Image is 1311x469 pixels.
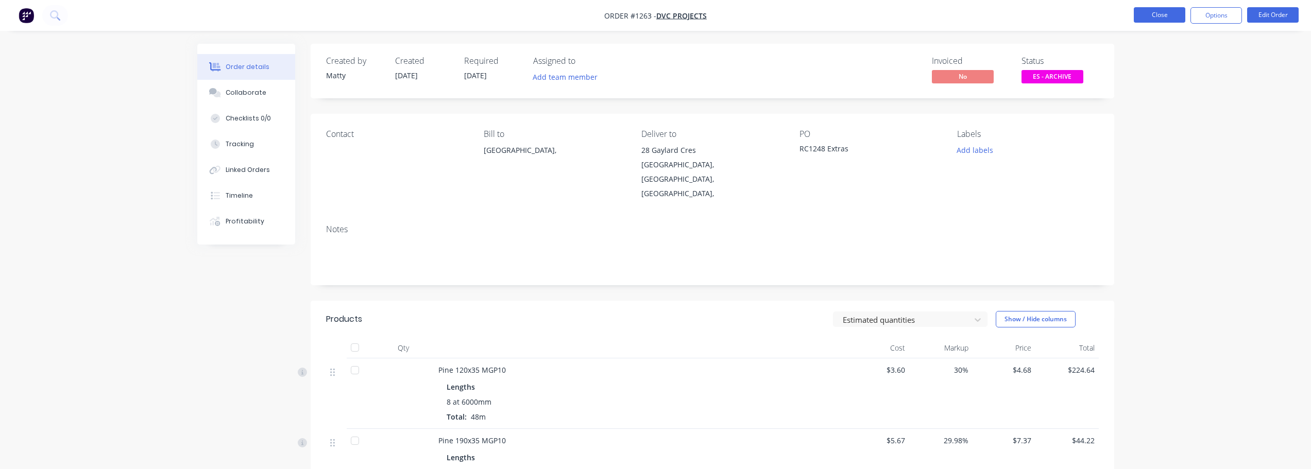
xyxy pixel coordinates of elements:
div: Profitability [226,217,264,226]
span: Lengths [447,381,475,392]
div: Checklists 0/0 [226,114,271,123]
button: Checklists 0/0 [197,106,295,131]
div: [GEOGRAPHIC_DATA], [GEOGRAPHIC_DATA], [GEOGRAPHIC_DATA], [641,158,782,201]
div: Price [973,338,1036,358]
div: Collaborate [226,88,266,97]
div: Invoiced [932,56,1009,66]
span: 48m [467,412,490,422]
div: Created by [326,56,383,66]
button: Options [1190,7,1242,24]
span: [DATE] [395,71,418,80]
button: ES - ARCHIVE [1021,70,1083,85]
div: Markup [909,338,973,358]
span: [DATE] [464,71,487,80]
button: Add team member [533,70,603,84]
span: Total: [447,412,467,422]
span: $44.22 [1040,435,1095,446]
div: 28 Gaylard Cres[GEOGRAPHIC_DATA], [GEOGRAPHIC_DATA], [GEOGRAPHIC_DATA], [641,143,782,201]
button: Order details [197,54,295,80]
span: 30% [913,364,968,375]
span: Pine 120x35 MGP10 [438,365,506,375]
button: Add team member [527,70,603,84]
span: 29.98% [913,435,968,446]
div: [GEOGRAPHIC_DATA], [484,143,625,158]
span: $7.37 [977,435,1032,446]
div: 28 Gaylard Cres [641,143,782,158]
div: Products [326,313,362,325]
div: Deliver to [641,129,782,139]
div: Matty [326,70,383,81]
div: Linked Orders [226,165,270,175]
div: Status [1021,56,1099,66]
span: $3.60 [850,364,906,375]
div: RC1248 Extras [799,143,928,158]
div: Labels [957,129,1098,139]
div: Required [464,56,521,66]
span: Pine 190x35 MGP10 [438,436,506,445]
button: Collaborate [197,80,295,106]
div: Total [1035,338,1099,358]
span: $224.64 [1040,364,1095,375]
div: Created [395,56,452,66]
div: Qty [372,338,434,358]
div: Assigned to [533,56,636,66]
div: Cost [846,338,910,358]
button: Add labels [951,143,999,157]
span: $4.68 [977,364,1032,375]
button: Show / Hide columns [996,311,1076,327]
div: Notes [326,224,1099,234]
span: ES - ARCHIVE [1021,70,1083,83]
div: Timeline [226,191,253,200]
div: Bill to [484,129,625,139]
button: Edit Order [1247,7,1299,23]
span: Lengths [447,452,475,463]
button: Linked Orders [197,157,295,183]
div: Order details [226,62,269,72]
span: Order #1263 - [604,11,656,21]
span: $5.67 [850,435,906,446]
span: 8 at 6000mm [447,396,491,407]
div: Contact [326,129,467,139]
button: Profitability [197,209,295,234]
img: Factory [19,8,34,23]
div: PO [799,129,941,139]
button: Timeline [197,183,295,209]
div: Tracking [226,140,254,149]
span: No [932,70,994,83]
div: [GEOGRAPHIC_DATA], [484,143,625,176]
button: Close [1134,7,1185,23]
a: DVC Projects [656,11,707,21]
button: Tracking [197,131,295,157]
